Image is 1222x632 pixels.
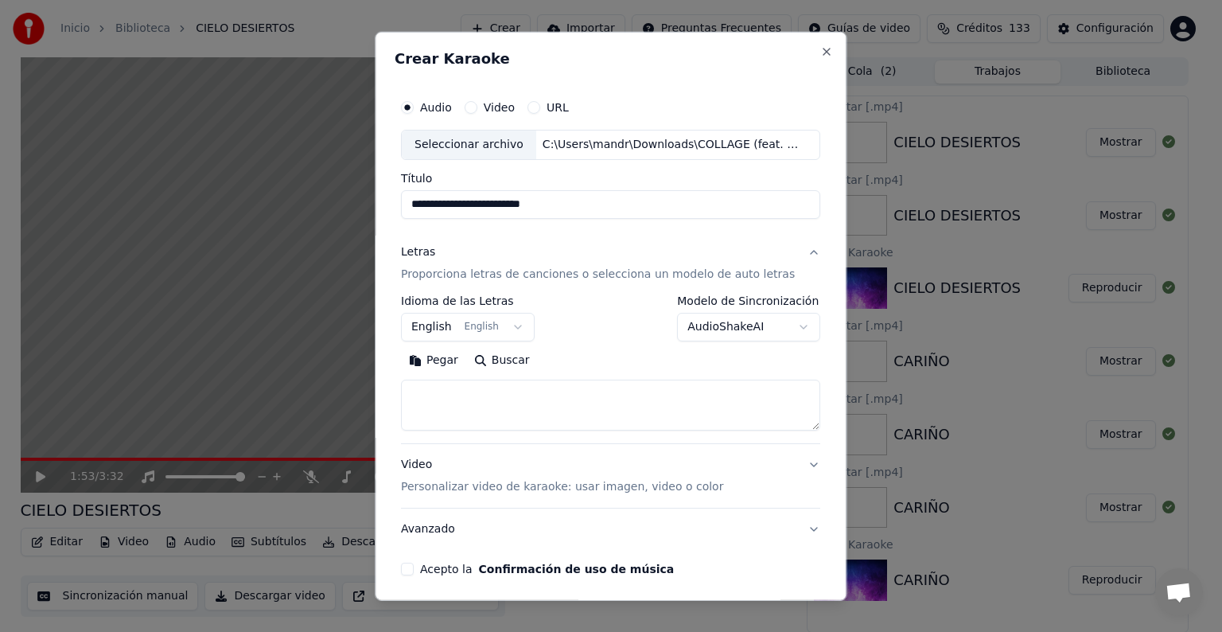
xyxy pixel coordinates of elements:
button: Pegar [401,348,466,373]
div: LetrasProporciona letras de canciones o selecciona un modelo de auto letras [401,295,820,443]
p: Proporciona letras de canciones o selecciona un modelo de auto letras [401,267,795,283]
div: Seleccionar archivo [402,131,536,159]
div: Video [401,457,723,495]
button: Avanzado [401,509,820,550]
p: Personalizar video de karaoke: usar imagen, video o color [401,479,723,495]
div: C:\Users\mandr\Downloads\COLLAGE (feat. [PERSON_NAME]).mp3 [536,137,807,153]
label: URL [547,102,569,113]
label: Título [401,173,820,184]
label: Modelo de Sincronización [678,295,821,306]
label: Video [484,102,515,113]
button: Buscar [466,348,538,373]
label: Acepto la [420,564,674,575]
button: Acepto la [479,564,675,575]
button: LetrasProporciona letras de canciones o selecciona un modelo de auto letras [401,232,820,295]
button: VideoPersonalizar video de karaoke: usar imagen, video o color [401,444,820,508]
label: Idioma de las Letras [401,295,535,306]
h2: Crear Karaoke [395,52,827,66]
div: Letras [401,244,435,260]
label: Audio [420,102,452,113]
